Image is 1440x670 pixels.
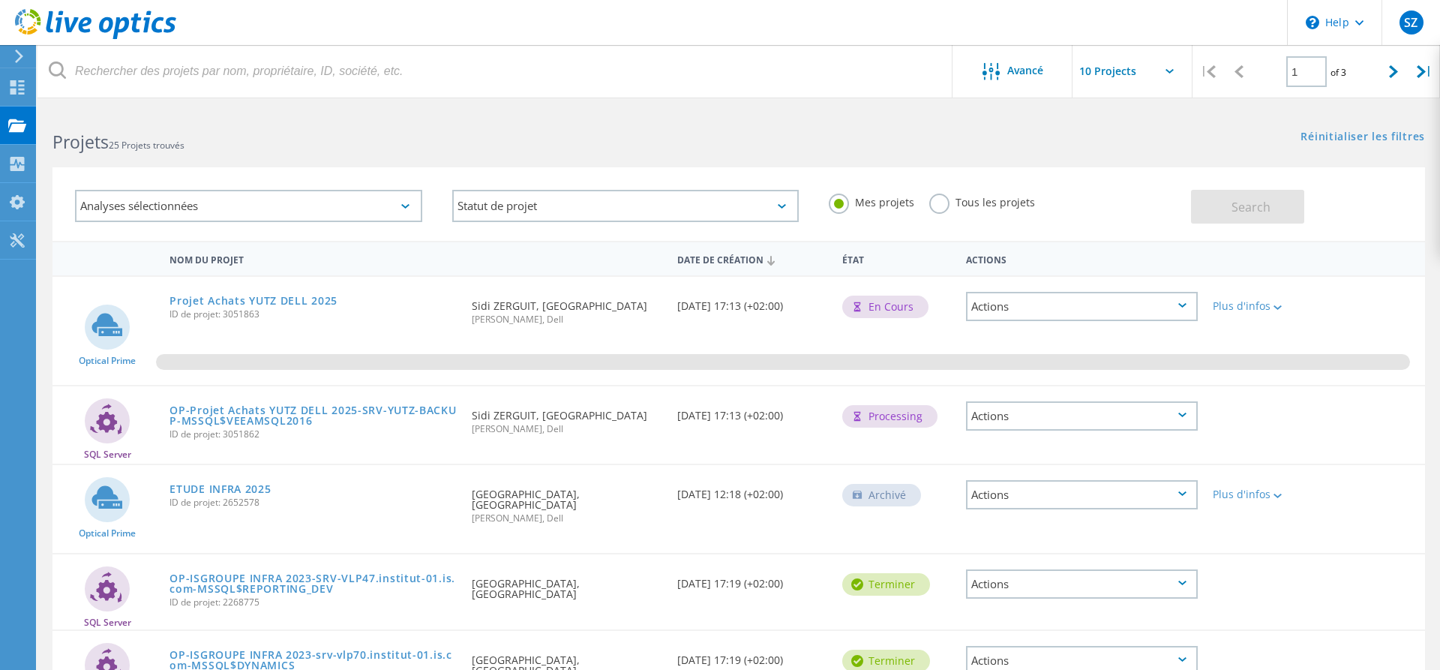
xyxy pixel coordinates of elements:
span: [PERSON_NAME], Dell [472,425,663,434]
a: Réinitialiser les filtres [1300,131,1425,144]
div: Terminer [842,573,930,596]
span: SZ [1404,17,1417,29]
div: [DATE] 12:18 (+02:00) [670,465,835,515]
a: OP-ISGROUPE INFRA 2023-SRV-VLP47.institut-01.is.com-MSSQL$REPORTING_DEV [169,573,457,594]
div: Actions [958,245,1205,272]
span: [PERSON_NAME], Dell [472,315,663,324]
span: ID de projet: 2268775 [169,598,457,607]
b: Projets [52,130,109,154]
div: Sidi ZERGUIT, [GEOGRAPHIC_DATA] [464,277,670,339]
div: État [835,245,958,272]
div: [DATE] 17:13 (+02:00) [670,386,835,436]
a: Projet Achats YUTZ DELL 2025 [169,296,337,306]
span: of 3 [1330,66,1346,79]
span: SQL Server [84,618,131,627]
div: Archivé [842,484,921,506]
label: Mes projets [829,194,914,208]
div: Actions [966,569,1198,599]
div: [DATE] 17:19 (+02:00) [670,554,835,604]
svg: \n [1306,16,1319,29]
div: Statut de projet [452,190,799,222]
div: Sidi ZERGUIT, [GEOGRAPHIC_DATA] [464,386,670,449]
span: Optical Prime [79,356,136,365]
div: Processing [842,405,937,428]
div: Actions [966,292,1198,321]
a: OP-Projet Achats YUTZ DELL 2025-SRV-YUTZ-BACKUP-MSSQL$VEEAMSQL2016 [169,405,457,426]
div: Actions [966,401,1198,431]
span: SQL Server [84,450,131,459]
span: ID de projet: 3051863 [169,310,457,319]
span: ID de projet: 3051862 [169,430,457,439]
span: [PERSON_NAME], Dell [472,514,663,523]
a: ETUDE INFRA 2025 [169,484,271,494]
span: Optical Prime [79,529,136,538]
div: [GEOGRAPHIC_DATA], [GEOGRAPHIC_DATA] [464,465,670,538]
div: Plus d'infos [1213,301,1307,311]
input: Rechercher des projets par nom, propriétaire, ID, société, etc. [37,45,953,98]
div: | [1409,45,1440,98]
div: Nom du projet [162,245,464,272]
div: [DATE] 17:13 (+02:00) [670,277,835,326]
div: Plus d'infos [1213,489,1307,500]
div: Analyses sélectionnées [75,190,422,222]
span: Search [1231,199,1270,215]
div: | [1192,45,1223,98]
div: Date de création [670,245,835,273]
a: Live Optics Dashboard [15,32,176,42]
label: Tous les projets [929,194,1035,208]
span: 25 Projets trouvés [109,139,184,152]
div: Actions [966,480,1198,509]
div: En cours [842,296,928,318]
button: Search [1191,190,1304,224]
span: ID de projet: 2652578 [169,498,457,507]
span: Avancé [1007,65,1043,76]
div: [GEOGRAPHIC_DATA], [GEOGRAPHIC_DATA] [464,554,670,614]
